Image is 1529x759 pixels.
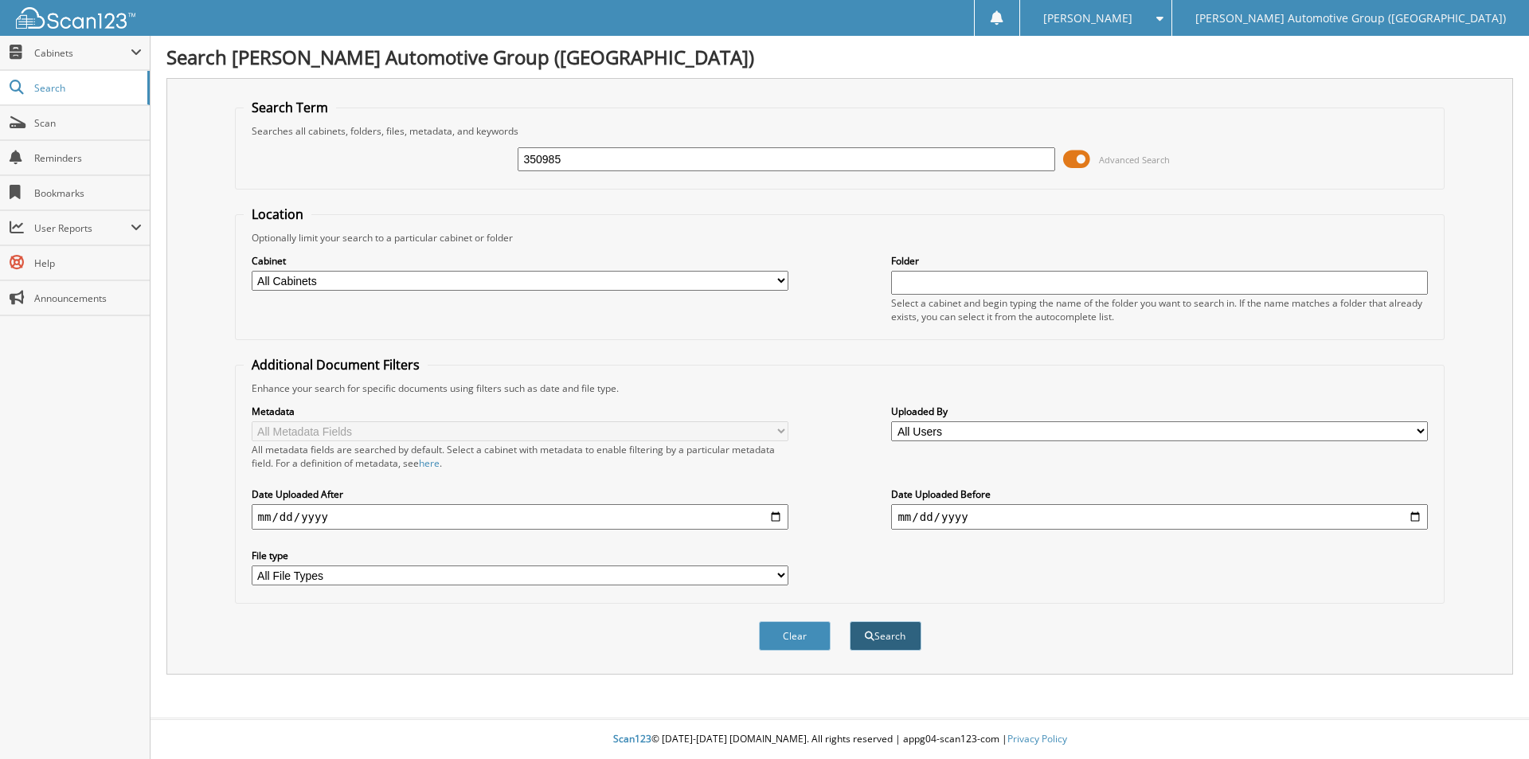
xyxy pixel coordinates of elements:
label: Date Uploaded After [252,487,788,501]
img: scan123-logo-white.svg [16,7,135,29]
div: Searches all cabinets, folders, files, metadata, and keywords [244,124,1437,138]
div: Select a cabinet and begin typing the name of the folder you want to search in. If the name match... [891,296,1428,323]
a: here [419,456,440,470]
button: Clear [759,621,831,651]
label: Folder [891,254,1428,268]
span: Reminders [34,151,142,165]
a: Privacy Policy [1007,732,1067,745]
label: Cabinet [252,254,788,268]
legend: Search Term [244,99,336,116]
input: start [252,504,788,530]
span: Scan [34,116,142,130]
div: © [DATE]-[DATE] [DOMAIN_NAME]. All rights reserved | appg04-scan123-com | [151,720,1529,759]
label: Metadata [252,405,788,418]
label: Date Uploaded Before [891,487,1428,501]
span: User Reports [34,221,131,235]
span: Advanced Search [1099,154,1170,166]
legend: Additional Document Filters [244,356,428,374]
button: Search [850,621,921,651]
span: Bookmarks [34,186,142,200]
label: Uploaded By [891,405,1428,418]
input: end [891,504,1428,530]
span: Scan123 [613,732,651,745]
iframe: Chat Widget [1449,683,1529,759]
div: All metadata fields are searched by default. Select a cabinet with metadata to enable filtering b... [252,443,788,470]
span: [PERSON_NAME] Automotive Group ([GEOGRAPHIC_DATA]) [1195,14,1506,23]
div: Optionally limit your search to a particular cabinet or folder [244,231,1437,245]
legend: Location [244,205,311,223]
label: File type [252,549,788,562]
span: [PERSON_NAME] [1043,14,1132,23]
span: Announcements [34,291,142,305]
span: Search [34,81,139,95]
span: Help [34,256,142,270]
h1: Search [PERSON_NAME] Automotive Group ([GEOGRAPHIC_DATA]) [166,44,1513,70]
span: Cabinets [34,46,131,60]
div: Enhance your search for specific documents using filters such as date and file type. [244,381,1437,395]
